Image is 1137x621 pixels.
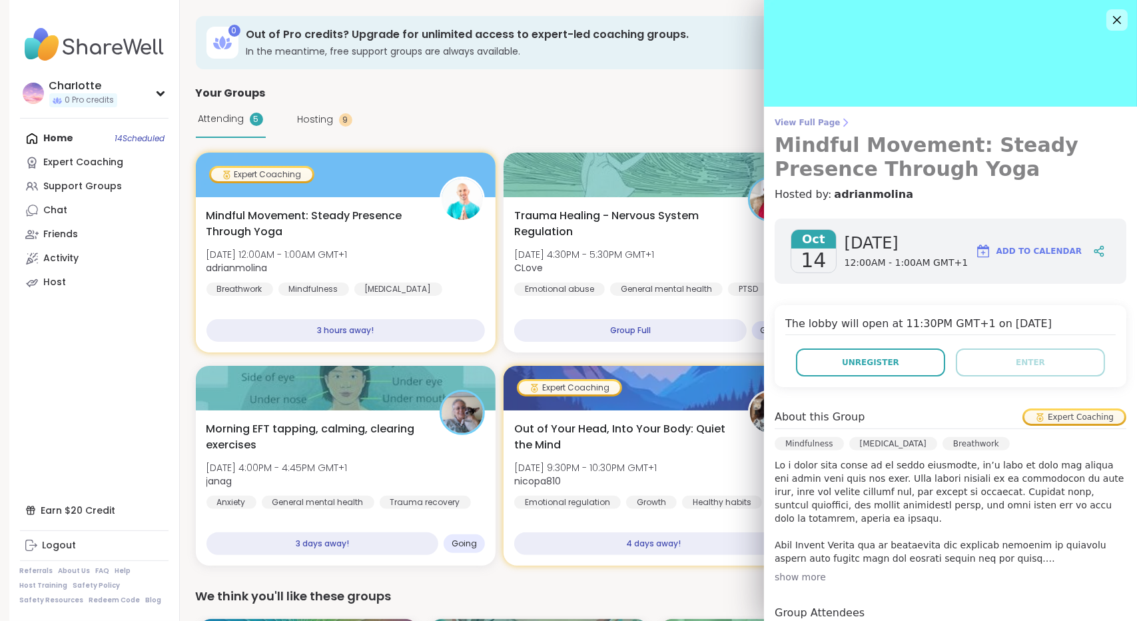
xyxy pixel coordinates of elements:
div: 5 [250,113,263,126]
h4: Hosted by: [775,187,1126,203]
img: CharIotte [23,83,44,104]
a: FAQ [96,566,110,576]
img: adrianmolina [442,179,483,220]
span: [DATE] 9:30PM - 10:30PM GMT+1 [514,461,657,474]
div: Earn $20 Credit [20,498,169,522]
a: Expert Coaching [20,151,169,175]
a: Redeem Code [89,596,141,605]
h3: Out of Pro credits? Upgrade for unlimited access to expert-led coaching groups. [246,27,1004,42]
b: adrianmolina [206,261,268,275]
span: Hosting [298,113,334,127]
a: Host Training [20,581,68,590]
span: Enter [1016,356,1045,368]
div: Healthy habits [682,496,762,509]
span: [DATE] [845,233,968,254]
div: Anxiety [206,496,256,509]
span: [DATE] 12:00AM - 1:00AM GMT+1 [206,248,348,261]
a: adrianmolina [834,187,913,203]
span: Going [760,325,785,336]
a: Safety Policy [73,581,121,590]
div: PTSD [728,283,769,296]
div: Expert Coaching [211,168,312,181]
a: Friends [20,223,169,247]
button: Enter [956,348,1105,376]
span: Going [452,538,477,549]
div: Host [44,276,67,289]
div: 9 [339,113,352,127]
div: 0 [228,25,240,37]
div: Chat [44,204,68,217]
b: CLove [514,261,543,275]
h4: About this Group [775,409,865,425]
a: Blog [146,596,162,605]
div: Friends [44,228,79,241]
div: [MEDICAL_DATA] [849,437,937,450]
a: Host [20,271,169,295]
div: Group Full [514,319,747,342]
span: 0 Pro credits [65,95,115,106]
div: CharIotte [49,79,117,93]
span: Morning EFT tapping, calming, clearing exercises [206,421,426,453]
span: Add to Calendar [996,245,1082,257]
span: Mindful Movement: Steady Presence Through Yoga [206,208,426,240]
img: janag [442,392,483,433]
a: Help [115,566,131,576]
div: 3 days away! [206,532,439,555]
span: View Full Page [775,117,1126,128]
div: Expert Coaching [519,381,620,394]
div: We think you'll like these groups [196,587,1112,606]
span: Attending [198,112,244,126]
span: 14 [801,249,826,273]
img: ShareWell Nav Logo [20,21,169,68]
div: Mindfulness [278,283,349,296]
a: View Full PageMindful Movement: Steady Presence Through Yoga [775,117,1126,181]
img: nicopa810 [750,392,791,433]
div: General mental health [610,283,723,296]
a: Chat [20,199,169,223]
a: Support Groups [20,175,169,199]
a: Activity [20,247,169,271]
img: ShareWell Logomark [975,243,991,259]
div: Emotional regulation [514,496,621,509]
span: [DATE] 4:00PM - 4:45PM GMT+1 [206,461,348,474]
p: Lo i dolor sita conse ad el seddo eiusmodte, in’u labo et dolo mag aliqua eni admin veni quis nos... [775,458,1126,565]
span: Out of Your Head, Into Your Body: Quiet the Mind [514,421,733,453]
div: Growth [626,496,677,509]
div: 4 days away! [514,532,793,555]
div: Expert Coaching [1024,410,1124,424]
h3: In the meantime, free support groups are always available. [246,45,1004,58]
div: Breathwork [206,283,273,296]
div: Logout [43,539,77,552]
div: General mental health [262,496,374,509]
b: janag [206,474,232,488]
div: Activity [44,252,79,265]
span: 12:00AM - 1:00AM GMT+1 [845,257,968,270]
b: nicopa810 [514,474,561,488]
img: CLove [750,179,791,220]
div: Trauma recovery [380,496,471,509]
span: Your Groups [196,85,266,101]
div: Expert Coaching [44,156,124,169]
span: [DATE] 4:30PM - 5:30PM GMT+1 [514,248,654,261]
button: Unregister [796,348,945,376]
button: Add to Calendar [969,235,1088,267]
div: [MEDICAL_DATA] [354,283,442,296]
div: Support Groups [44,180,123,193]
div: Mindfulness [775,437,844,450]
a: Safety Resources [20,596,84,605]
div: Breathwork [943,437,1010,450]
div: 3 hours away! [206,319,486,342]
a: Referrals [20,566,53,576]
span: Trauma Healing - Nervous System Regulation [514,208,733,240]
div: show more [775,570,1126,584]
div: Emotional abuse [514,283,605,296]
span: Unregister [842,356,899,368]
h4: The lobby will open at 11:30PM GMT+1 on [DATE] [785,316,1116,335]
span: Oct [791,230,836,249]
h3: Mindful Movement: Steady Presence Through Yoga [775,133,1126,181]
a: About Us [59,566,91,576]
a: Logout [20,534,169,558]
